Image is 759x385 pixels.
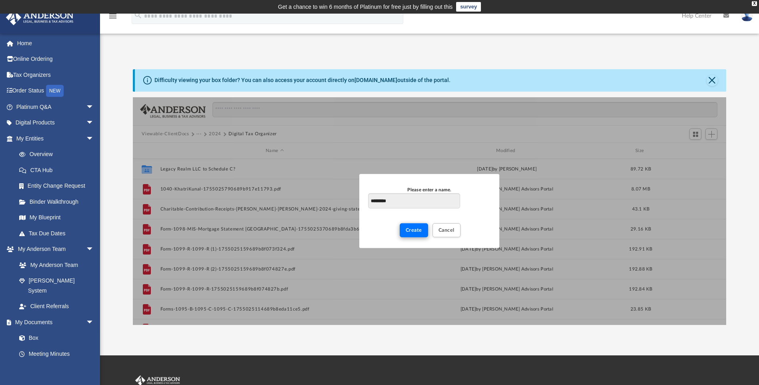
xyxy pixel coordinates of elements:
a: CTA Hub [11,162,106,178]
button: Close [707,75,718,86]
div: close [752,1,757,6]
a: Entity Change Request [11,178,106,194]
button: Cancel [433,223,461,237]
span: arrow_drop_down [86,99,102,115]
img: Anderson Advisors Platinum Portal [4,10,76,25]
a: Order StatusNEW [6,83,106,99]
a: Tax Organizers [6,67,106,83]
a: Box [11,330,98,346]
a: Home [6,35,106,51]
a: My Anderson Teamarrow_drop_down [6,241,102,257]
a: survey [456,2,481,12]
input: Please enter a name. [368,193,460,209]
a: menu [108,15,118,21]
div: New Folder [359,174,499,248]
a: Tax Due Dates [11,225,106,241]
a: [PERSON_NAME] System [11,273,102,299]
a: Overview [11,146,106,162]
a: My Anderson Team [11,257,98,273]
a: Digital Productsarrow_drop_down [6,115,106,131]
i: search [134,11,142,20]
a: My Entitiesarrow_drop_down [6,130,106,146]
span: arrow_drop_down [86,130,102,147]
a: Binder Walkthrough [11,194,106,210]
a: My Blueprint [11,210,102,226]
a: Platinum Q&Aarrow_drop_down [6,99,106,115]
span: arrow_drop_down [86,314,102,331]
a: [DOMAIN_NAME] [354,77,397,83]
a: Meeting Minutes [11,346,102,362]
div: NEW [46,85,64,97]
div: Get a chance to win 6 months of Platinum for free just by filling out this [278,2,453,12]
a: My Documentsarrow_drop_down [6,314,102,330]
span: arrow_drop_down [86,115,102,131]
a: Online Ordering [6,51,106,67]
span: Cancel [439,228,455,233]
i: menu [108,11,118,21]
img: User Pic [741,10,753,22]
div: Difficulty viewing your box folder? You can also access your account directly on outside of the p... [154,76,451,84]
span: Create [406,228,422,233]
button: Create [400,223,428,237]
span: arrow_drop_down [86,241,102,258]
div: Please enter a name. [368,186,491,193]
a: Client Referrals [11,299,102,315]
